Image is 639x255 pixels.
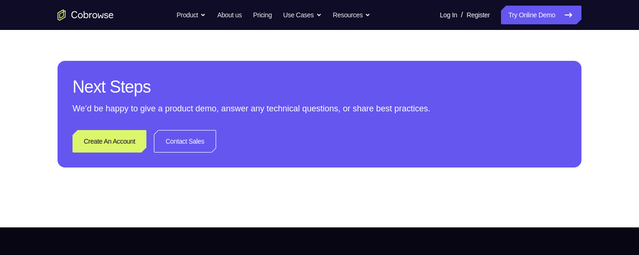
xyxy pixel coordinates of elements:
a: Register [467,6,490,24]
a: Pricing [253,6,272,24]
button: Use Cases [283,6,321,24]
h2: Next Steps [73,76,566,98]
a: Log In [440,6,457,24]
button: Resources [333,6,371,24]
button: Product [177,6,206,24]
span: / [461,9,463,21]
p: We’d be happy to give a product demo, answer any technical questions, or share best practices. [73,102,566,115]
a: Create An Account [73,130,146,153]
a: About us [217,6,241,24]
a: Try Online Demo [501,6,581,24]
a: Go to the home page [58,9,114,21]
a: Contact Sales [154,130,216,153]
